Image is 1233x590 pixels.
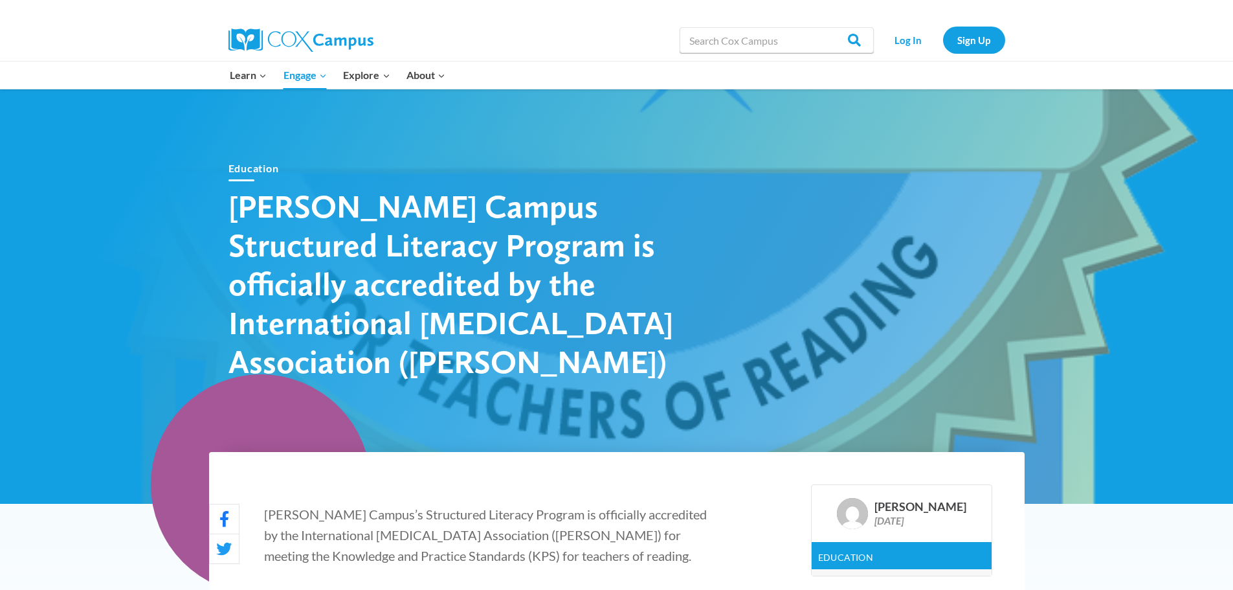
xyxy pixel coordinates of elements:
[943,27,1005,53] a: Sign Up
[228,28,373,52] img: Cox Campus
[264,506,707,563] span: [PERSON_NAME] Campus’s Structured Literacy Program is officially accredited by the International ...
[228,162,279,174] a: Education
[874,500,966,514] div: [PERSON_NAME]
[343,67,390,84] span: Explore
[680,27,874,53] input: Search Cox Campus
[222,62,454,89] nav: Primary Navigation
[880,27,937,53] a: Log In
[283,67,327,84] span: Engage
[230,67,267,84] span: Learn
[406,67,445,84] span: About
[228,187,682,381] h1: [PERSON_NAME] Campus Structured Literacy Program is officially accredited by the International [M...
[874,514,966,527] div: [DATE]
[818,552,874,563] a: Education
[880,27,1005,53] nav: Secondary Navigation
